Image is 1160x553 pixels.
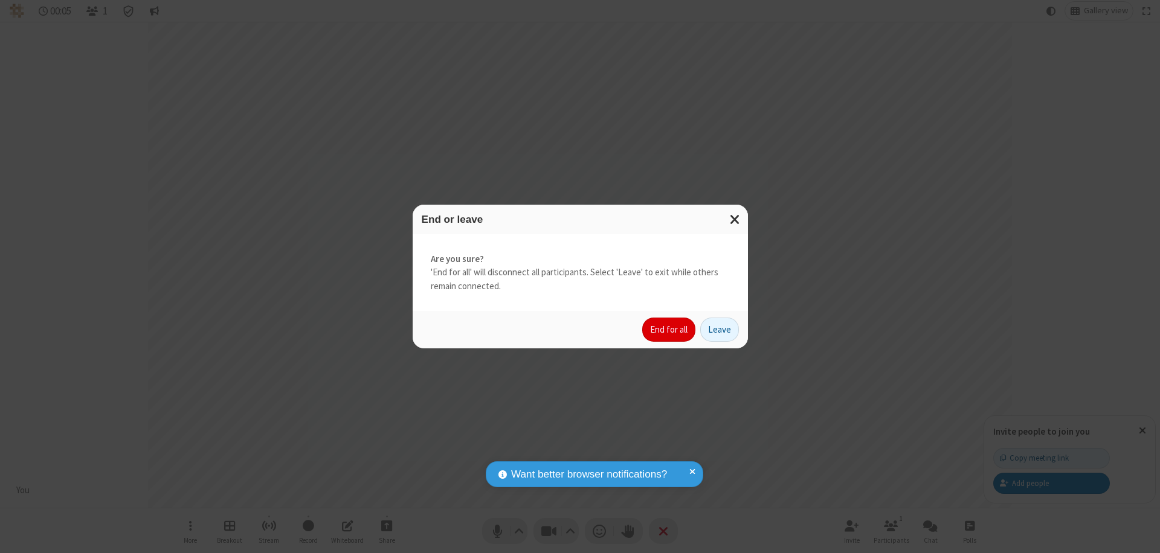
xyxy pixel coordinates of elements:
h3: End or leave [422,214,739,225]
button: Leave [700,318,739,342]
strong: Are you sure? [431,252,730,266]
div: 'End for all' will disconnect all participants. Select 'Leave' to exit while others remain connec... [413,234,748,312]
button: Close modal [723,205,748,234]
span: Want better browser notifications? [511,467,667,482]
button: End for all [642,318,695,342]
